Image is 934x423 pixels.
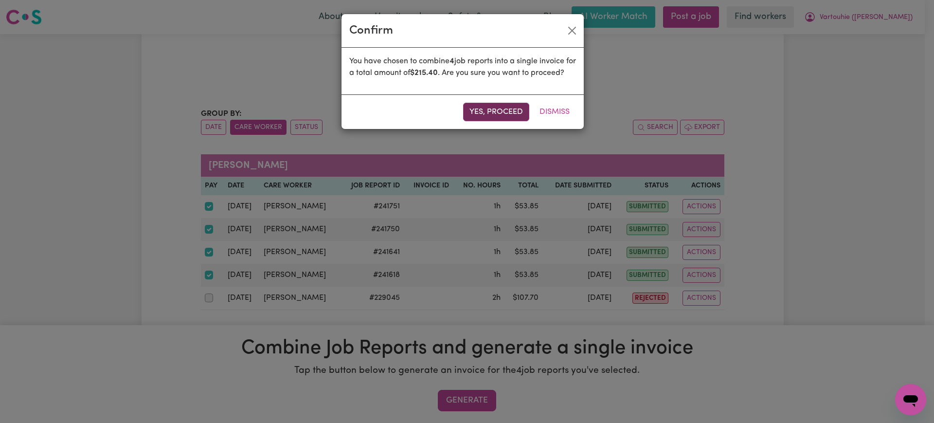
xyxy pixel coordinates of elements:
b: $ 215.40 [410,69,438,77]
button: Dismiss [533,103,576,121]
button: Close [564,23,580,38]
button: Yes, proceed [463,103,529,121]
div: Confirm [349,22,393,39]
span: You have chosen to combine job reports into a single invoice for a total amount of . Are you sure... [349,57,576,77]
iframe: Button to launch messaging window [895,384,926,415]
b: 4 [449,57,454,65]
